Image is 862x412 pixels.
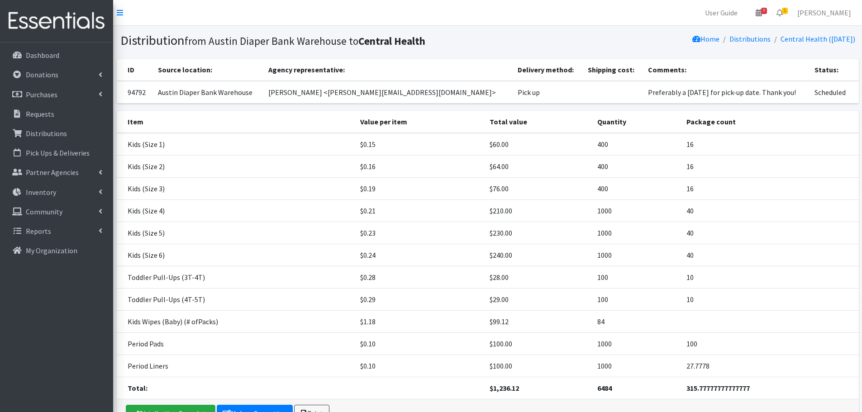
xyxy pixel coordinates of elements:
td: $0.15 [355,133,484,156]
p: My Organization [26,246,77,255]
td: 1000 [592,332,681,355]
span: 9 [761,8,767,14]
td: Kids (Size 4) [117,199,355,222]
th: Item [117,111,355,133]
b: Central Health [358,34,425,47]
a: [PERSON_NAME] [790,4,858,22]
small: from Austin Diaper Bank Warehouse to [185,34,425,47]
th: Quantity [592,111,681,133]
td: Kids Wipes (Baby) (# ofPacks) [117,310,355,332]
td: 400 [592,133,681,156]
td: $240.00 [484,244,592,266]
a: 1 [769,4,790,22]
a: My Organization [4,242,110,260]
p: Inventory [26,188,56,197]
td: 84 [592,310,681,332]
td: $0.10 [355,332,484,355]
td: Kids (Size 5) [117,222,355,244]
td: Toddler Pull-Ups (4T-5T) [117,288,355,310]
th: Shipping cost: [582,59,643,81]
td: 94792 [117,81,153,104]
td: Kids (Size 2) [117,155,355,177]
a: Inventory [4,183,110,201]
p: Dashboard [26,51,59,60]
a: Home [692,34,719,43]
td: Kids (Size 1) [117,133,355,156]
td: $0.28 [355,266,484,288]
td: $0.24 [355,244,484,266]
p: Requests [26,109,54,118]
span: 1 [782,8,788,14]
td: $28.00 [484,266,592,288]
td: 10 [681,266,859,288]
td: $60.00 [484,133,592,156]
th: Source location: [152,59,263,81]
td: 100 [592,266,681,288]
p: Community [26,207,62,216]
p: Partner Agencies [26,168,79,177]
td: $99.12 [484,310,592,332]
td: $0.21 [355,199,484,222]
td: $64.00 [484,155,592,177]
td: $0.16 [355,155,484,177]
td: 16 [681,177,859,199]
td: 16 [681,133,859,156]
td: $29.00 [484,288,592,310]
h1: Distribution [120,33,485,48]
td: $0.29 [355,288,484,310]
th: Package count [681,111,859,133]
a: Reports [4,222,110,240]
a: Central Health ([DATE]) [781,34,855,43]
a: Donations [4,66,110,84]
td: 16 [681,155,859,177]
td: Austin Diaper Bank Warehouse [152,81,263,104]
td: 400 [592,155,681,177]
td: Period Liners [117,355,355,377]
td: $0.10 [355,355,484,377]
td: 10 [681,288,859,310]
td: 40 [681,199,859,222]
td: 1000 [592,199,681,222]
td: 27.7778 [681,355,859,377]
a: Distributions [729,34,771,43]
th: Delivery method: [512,59,582,81]
td: Pick up [512,81,582,104]
strong: Total: [128,384,148,393]
p: Purchases [26,90,57,99]
a: Purchases [4,85,110,104]
th: Value per item [355,111,484,133]
a: 9 [748,4,769,22]
td: 1000 [592,355,681,377]
td: 100 [681,332,859,355]
th: Status: [809,59,859,81]
a: Pick Ups & Deliveries [4,144,110,162]
a: Dashboard [4,46,110,64]
td: Kids (Size 6) [117,244,355,266]
a: Community [4,203,110,221]
td: 40 [681,222,859,244]
strong: $1,236.12 [490,384,519,393]
td: Kids (Size 3) [117,177,355,199]
td: Toddler Pull-Ups (3T-4T) [117,266,355,288]
th: Agency representative: [263,59,513,81]
td: $100.00 [484,332,592,355]
td: 400 [592,177,681,199]
td: 1000 [592,222,681,244]
p: Distributions [26,129,67,138]
p: Reports [26,227,51,236]
a: Partner Agencies [4,163,110,181]
td: $76.00 [484,177,592,199]
td: 40 [681,244,859,266]
td: $0.23 [355,222,484,244]
strong: 6484 [597,384,612,393]
img: HumanEssentials [4,6,110,36]
a: Distributions [4,124,110,142]
th: Comments: [643,59,809,81]
p: Donations [26,70,58,79]
td: $210.00 [484,199,592,222]
a: Requests [4,105,110,123]
th: ID [117,59,153,81]
td: $1.18 [355,310,484,332]
td: $100.00 [484,355,592,377]
td: $230.00 [484,222,592,244]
